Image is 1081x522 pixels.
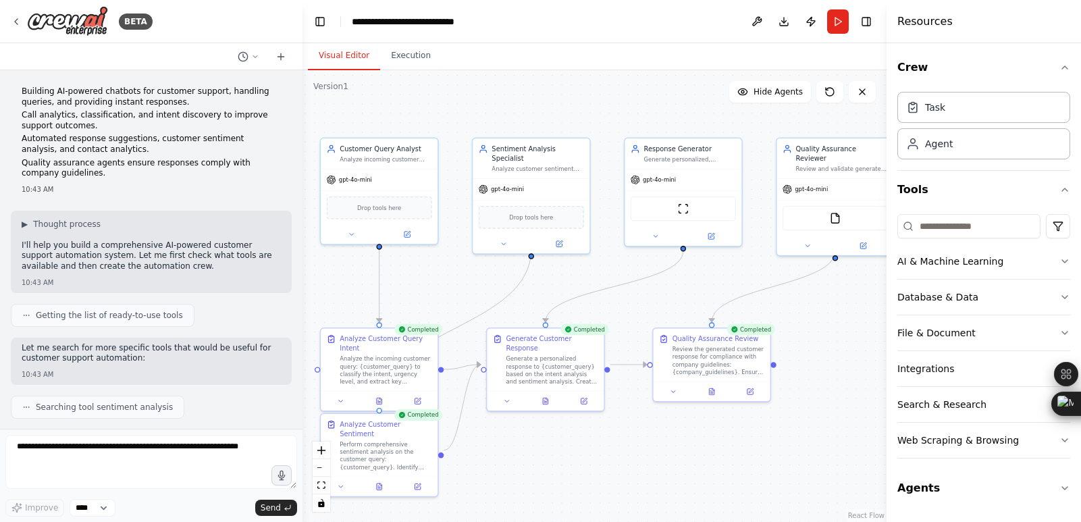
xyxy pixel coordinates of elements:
[313,459,330,477] button: zoom out
[444,360,481,374] g: Edge from 21083888-2230-43f9-80c3-1d0589999a60 to 57b6f003-f4a1-4495-ab3f-60af43bb793a
[444,360,481,455] g: Edge from c073183a-8c4c-4aa6-b92f-3d4e813af2cd to 57b6f003-f4a1-4495-ab3f-60af43bb793a
[320,138,439,245] div: Customer Query AnalystAnalyze incoming customer queries to classify intent, extract key informati...
[33,219,101,230] span: Thought process
[796,144,888,163] div: Quality Assurance Reviewer
[643,155,735,163] div: Generate personalized, accurate responses to {customer_query} based on company guidelines, sentim...
[525,396,566,407] button: View output
[897,209,1070,469] div: Tools
[795,186,828,193] span: gpt-4o-mini
[684,230,737,242] button: Open in side panel
[313,81,348,92] div: Version 1
[270,49,292,65] button: Start a new chat
[320,328,439,412] div: CompletedAnalyze Customer Query IntentAnalyze the incoming customer query: {customer_query} to cl...
[232,49,265,65] button: Switch to previous chat
[610,360,647,369] g: Edge from 57b6f003-f4a1-4495-ab3f-60af43bb793a to c35c720c-a6d2-4153-a524-d4f41fb8988f
[22,219,28,230] span: ▶
[652,328,771,402] div: CompletedQuality Assurance ReviewReview the generated customer response for compliance with compa...
[313,494,330,512] button: toggle interactivity
[707,251,840,322] g: Edge from 268829ea-aa29-4640-a6ea-3862e2883bf4 to c35c720c-a6d2-4153-a524-d4f41fb8988f
[506,355,598,386] div: Generate a personalized response to {customer_query} based on the intent analysis and sentiment a...
[492,165,583,172] div: Analyze customer sentiment from {customer_query} and provide detailed emotional context, frustrat...
[375,249,536,408] g: Edge from 63374f7c-6a3c-4dfc-bf0e-7af13a11873a to c073183a-8c4c-4aa6-b92f-3d4e813af2cd
[22,343,281,364] p: Let me search for more specific tools that would be useful for customer support automation:
[673,334,759,344] div: Quality Assurance Review
[567,396,600,407] button: Open in side panel
[673,346,764,376] div: Review the generated customer response for compliance with company guidelines: {company_guideline...
[734,386,766,398] button: Open in side panel
[340,419,431,438] div: Analyze Customer Sentiment
[255,500,297,516] button: Send
[22,219,101,230] button: ▶Thought process
[22,240,281,272] p: I'll help you build a comprehensive AI-powered customer support automation system. Let me first c...
[311,12,329,31] button: Hide left sidebar
[271,465,292,486] button: Click to speak your automation idea
[754,86,803,97] span: Hide Agents
[340,155,431,163] div: Analyze incoming customer queries to classify intent, extract key information, and determine the ...
[22,110,281,131] p: Call analytics, classification, and intent discovery to improve support outcomes.
[401,396,433,407] button: Open in side panel
[897,362,954,375] div: Integrations
[313,477,330,494] button: fit view
[729,81,811,103] button: Hide Agents
[532,238,585,250] button: Open in side panel
[313,442,330,459] button: zoom in
[897,14,953,30] h4: Resources
[36,310,183,321] span: Getting the list of ready-to-use tools
[848,512,885,519] a: React Flow attribution
[401,481,433,492] button: Open in side panel
[897,290,978,304] div: Database & Data
[486,328,605,412] div: CompletedGenerate Customer ResponseGenerate a personalized response to {customer_query} based on ...
[897,469,1070,507] button: Agents
[897,434,1019,447] div: Web Scraping & Browsing
[380,42,442,70] button: Execution
[897,280,1070,315] button: Database & Data
[357,203,401,213] span: Drop tools here
[472,138,591,255] div: Sentiment Analysis SpecialistAnalyze customer sentiment from {customer_query} and provide detaile...
[340,440,431,471] div: Perform comprehensive sentiment analysis on the customer query: {customer_query}. Identify emotio...
[691,386,732,398] button: View output
[22,278,281,288] div: 10:43 AM
[5,499,64,517] button: Improve
[506,334,598,353] div: Generate Customer Response
[776,138,895,257] div: Quality Assurance ReviewerReview and validate generated responses to ensure they comply with {com...
[119,14,153,30] div: BETA
[541,251,688,322] g: Edge from f154a282-a481-476a-b6b0-72f7d4ac1f97 to 57b6f003-f4a1-4495-ab3f-60af43bb793a
[643,144,735,153] div: Response Generator
[830,213,841,224] img: FileReadTool
[359,396,400,407] button: View output
[509,213,553,222] span: Drop tools here
[380,229,433,240] button: Open in side panel
[897,244,1070,279] button: AI & Machine Learning
[22,184,281,194] div: 10:43 AM
[313,442,330,512] div: React Flow controls
[22,86,281,107] p: Building AI-powered chatbots for customer support, handling queries, and providing instant respon...
[796,165,888,172] div: Review and validate generated responses to ensure they comply with {company_guidelines}, maintain...
[560,323,608,335] div: Completed
[340,144,431,153] div: Customer Query Analyst
[491,186,524,193] span: gpt-4o-mini
[897,398,986,411] div: Search & Research
[897,171,1070,209] button: Tools
[897,315,1070,350] button: File & Document
[857,12,876,31] button: Hide right sidebar
[340,355,431,386] div: Analyze the incoming customer query: {customer_query} to classify the intent, urgency level, and ...
[22,158,281,179] p: Quality assurance agents ensure responses comply with company guidelines.
[925,101,945,114] div: Task
[897,351,1070,386] button: Integrations
[727,323,774,335] div: Completed
[897,86,1070,170] div: Crew
[340,334,431,353] div: Analyze Customer Query Intent
[22,134,281,155] p: Automated response suggestions, customer sentiment analysis, and contact analytics.
[352,15,454,28] nav: breadcrumb
[36,402,173,413] span: Searching tool sentiment analysis
[897,255,1003,268] div: AI & Machine Learning
[492,144,583,163] div: Sentiment Analysis Specialist
[624,138,743,247] div: Response GeneratorGenerate personalized, accurate responses to {customer_query} based on company ...
[320,413,439,498] div: CompletedAnalyze Customer SentimentPerform comprehensive sentiment analysis on the customer query...
[897,387,1070,422] button: Search & Research
[27,6,108,36] img: Logo
[359,481,400,492] button: View output
[394,323,442,335] div: Completed
[339,176,372,184] span: gpt-4o-mini
[897,49,1070,86] button: Crew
